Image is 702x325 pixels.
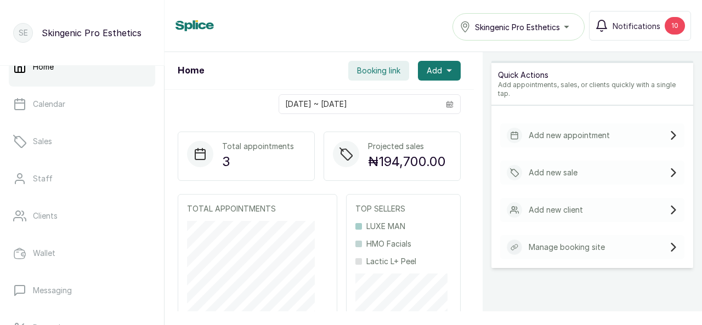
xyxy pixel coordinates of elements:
div: 10 [665,17,685,35]
h1: Home [178,64,204,77]
p: Add new appointment [529,130,610,141]
button: Add [418,61,461,81]
button: Notifications10 [589,11,691,41]
p: TOP SELLERS [355,203,451,214]
p: Total appointments [222,141,294,152]
span: Skingenic Pro Esthetics [475,21,560,33]
input: Select date [279,95,439,113]
p: HMO Facials [366,238,411,249]
p: Staff [33,173,53,184]
p: SE [19,27,28,38]
p: Quick Actions [498,70,687,81]
a: Calendar [9,89,155,119]
span: Booking link [357,65,400,76]
p: Calendar [33,99,65,110]
p: Sales [33,136,52,147]
button: Skingenic Pro Esthetics [452,13,585,41]
p: Messaging [33,285,72,296]
p: LUXE MAN [366,221,405,232]
a: Sales [9,126,155,157]
svg: calendar [446,100,454,108]
p: Add appointments, sales, or clients quickly with a single tap. [498,81,687,98]
span: Notifications [613,20,660,32]
span: Add [427,65,442,76]
p: Add new sale [529,167,578,178]
p: Manage booking site [529,242,605,253]
a: Staff [9,163,155,194]
p: 3 [222,152,294,172]
p: TOTAL APPOINTMENTS [187,203,328,214]
p: Wallet [33,248,55,259]
a: Wallet [9,238,155,269]
p: Lactic L+ Peel [366,256,416,267]
button: Booking link [348,61,409,81]
p: Skingenic Pro Esthetics [42,26,141,39]
p: Home [33,61,54,72]
p: Projected sales [368,141,446,152]
a: Home [9,52,155,82]
p: ₦194,700.00 [368,152,446,172]
a: Clients [9,201,155,231]
p: Clients [33,210,58,221]
p: Add new client [529,204,583,215]
a: Messaging [9,275,155,306]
